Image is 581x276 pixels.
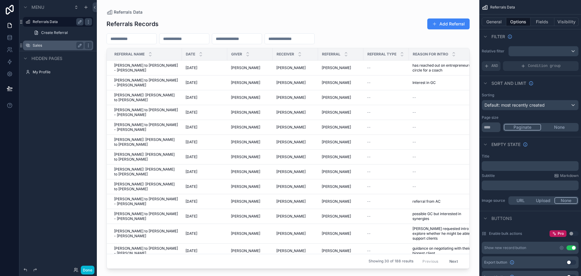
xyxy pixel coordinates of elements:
button: Next [445,257,462,266]
div: scrollable content [482,161,579,171]
button: General [482,18,506,26]
span: Referral [322,52,340,57]
button: Fields [530,18,555,26]
span: Filter [491,34,505,40]
span: Referrals Data [490,5,515,10]
label: Sorting [482,93,494,98]
label: Title [482,154,489,159]
label: Page size [482,115,498,120]
label: My Profile [33,70,92,75]
span: Referral Name [114,52,145,57]
label: Enable bulk actions [489,231,522,236]
span: Reason For Intro [413,52,448,57]
span: Export button [484,260,507,265]
span: Default: most recently created [484,102,545,108]
span: Date [186,52,195,57]
label: Image source [482,198,506,203]
button: Upload [532,197,555,204]
span: AND [491,64,498,68]
a: Markdown [554,173,579,178]
label: Subtitle [482,173,495,178]
span: Menu [31,4,44,10]
span: Receiver [277,52,294,57]
div: scrollable content [482,181,579,190]
a: Create Referral [30,28,93,38]
label: Referrals Data [33,19,81,24]
span: Giver [231,52,242,57]
span: Buttons [491,215,512,221]
span: Hidden pages [31,55,62,62]
span: Markdown [560,173,579,178]
button: Done [81,266,94,274]
span: Referral Type [367,52,396,57]
label: Relative filter [482,49,506,54]
span: Pro [558,231,564,236]
span: Condition group [528,64,561,68]
label: Sales [33,43,81,48]
span: Create Referral [41,30,68,35]
span: Sort And Limit [491,80,526,86]
span: Empty state [491,141,520,148]
span: Showing 30 of 188 results [369,259,413,264]
button: URL [509,197,532,204]
button: Default: most recently created [482,100,579,110]
button: Paginate [504,124,541,131]
button: None [554,197,578,204]
button: None [541,124,578,131]
button: Visibility [554,18,579,26]
div: Show new record button [484,245,526,250]
button: Options [506,18,530,26]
